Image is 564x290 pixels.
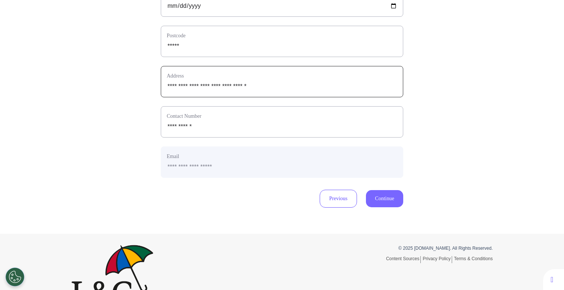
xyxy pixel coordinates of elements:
a: Privacy Policy [423,256,452,263]
button: Continue [366,190,403,207]
p: © 2025 [DOMAIN_NAME]. All Rights Reserved. [288,245,493,252]
a: Content Sources [386,256,421,263]
label: Postcode [167,32,397,40]
button: Open Preferences [6,268,24,286]
label: Email [167,152,397,160]
a: Terms & Conditions [454,256,493,261]
label: Contact Number [167,112,397,120]
label: Address [167,72,397,80]
button: Previous [320,190,357,208]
